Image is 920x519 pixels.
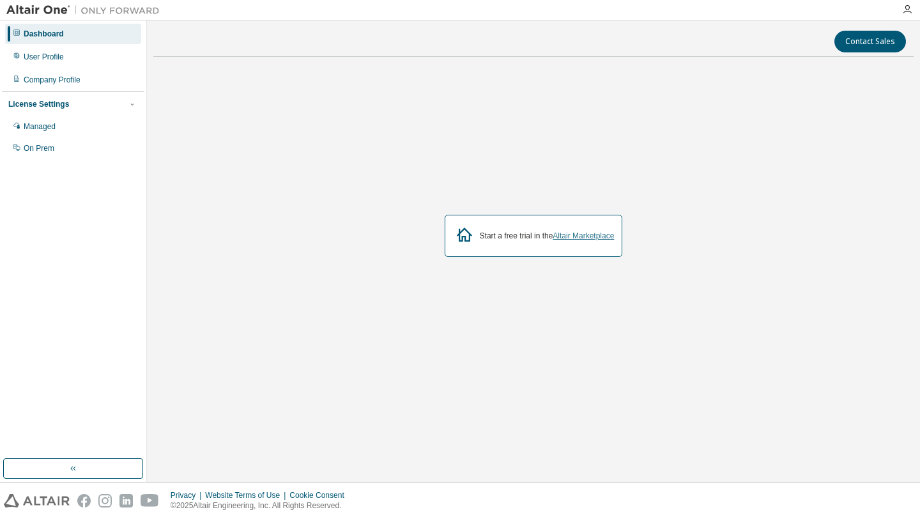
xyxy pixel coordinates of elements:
button: Contact Sales [834,31,906,52]
div: Dashboard [24,29,64,39]
img: facebook.svg [77,494,91,507]
p: © 2025 Altair Engineering, Inc. All Rights Reserved. [171,500,352,511]
img: Altair One [6,4,166,17]
div: License Settings [8,99,69,109]
div: User Profile [24,52,64,62]
div: Website Terms of Use [205,490,289,500]
img: instagram.svg [98,494,112,507]
img: youtube.svg [141,494,159,507]
img: linkedin.svg [119,494,133,507]
div: Managed [24,121,56,132]
div: On Prem [24,143,54,153]
img: altair_logo.svg [4,494,70,507]
a: Altair Marketplace [553,231,614,240]
div: Start a free trial in the [480,231,615,241]
div: Company Profile [24,75,80,85]
div: Privacy [171,490,205,500]
div: Cookie Consent [289,490,351,500]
